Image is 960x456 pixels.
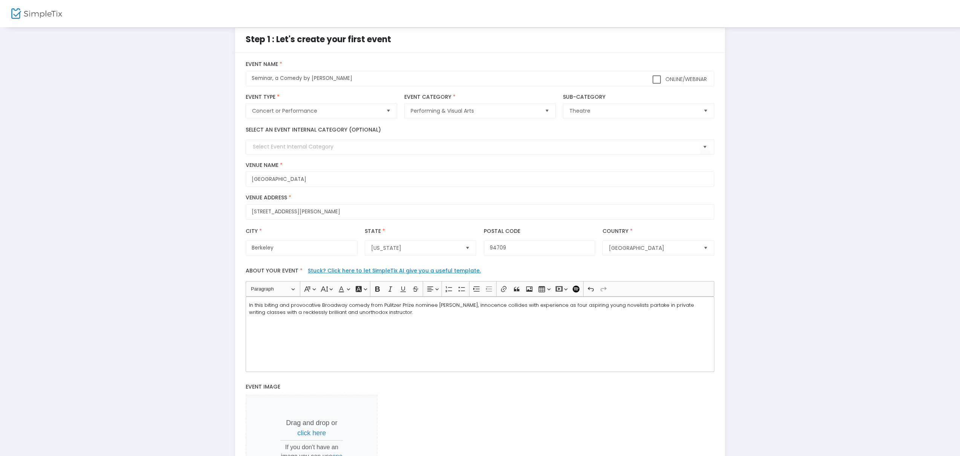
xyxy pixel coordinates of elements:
[484,227,520,235] label: Postal Code
[252,107,380,115] span: Concert or Performance
[700,104,711,118] button: Select
[246,61,714,68] label: Event Name
[246,281,714,296] div: Editor toolbar
[242,263,718,281] label: About your event
[246,204,714,220] input: Where will the event be taking place?
[246,227,263,235] label: City
[542,104,552,118] button: Select
[411,107,538,115] span: Performing & Visual Arts
[246,71,714,86] input: What would you like to call your Event?
[246,162,714,169] label: Venue Name
[383,104,394,118] button: Select
[563,94,714,101] label: Sub-Category
[251,285,290,294] span: Paragraph
[462,241,473,255] button: Select
[246,240,357,256] input: City
[246,194,714,201] label: Venue Address
[308,267,481,274] a: Stuck? Click here to let SimpleTix AI give you a useful template.
[664,75,707,83] span: Online/Webinar
[569,107,697,115] span: Theatre
[253,143,699,151] input: Select Event Internal Category
[404,94,555,101] label: Event Category
[246,171,714,187] input: What is the name of this venue?
[365,227,387,235] label: State
[297,429,326,437] span: click here
[249,301,694,316] span: In this biting and provocative Broadway comedy from Pulitzer Prize nominee [PERSON_NAME], innocen...
[700,139,710,155] button: Select
[248,283,298,295] button: Paragraph
[246,94,397,101] label: Event Type
[700,241,711,255] button: Select
[246,34,391,45] span: Step 1 : Let's create your first event
[371,244,459,252] span: [US_STATE]
[609,244,697,252] span: [GEOGRAPHIC_DATA]
[246,297,714,372] div: Rich Text Editor, main
[246,126,381,134] label: Select an event internal category (optional)
[602,227,634,235] label: Country
[280,418,343,438] p: Drag and drop or
[246,383,280,390] span: Event Image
